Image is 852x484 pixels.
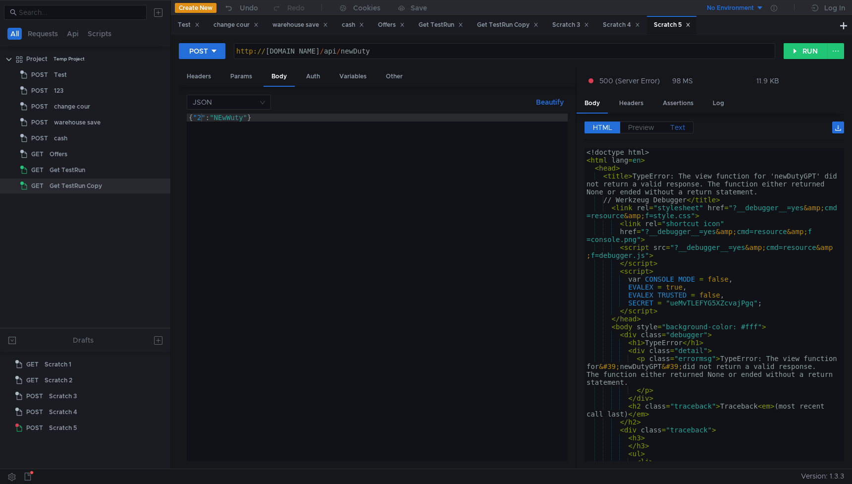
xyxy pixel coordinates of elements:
[31,83,48,98] span: POST
[26,421,43,435] span: POST
[628,123,654,132] span: Preview
[552,20,589,30] div: Scratch 3
[593,123,612,132] span: HTML
[19,7,141,18] input: Search...
[240,2,258,14] div: Undo
[50,179,102,193] div: Get TestRun Copy
[31,163,44,178] span: GET
[707,3,754,13] div: No Environment
[672,76,693,85] div: 98 MS
[31,115,48,130] span: POST
[189,46,208,57] div: POST
[577,94,608,114] div: Body
[331,67,374,86] div: Variables
[49,421,77,435] div: Scratch 5
[7,28,22,40] button: All
[54,131,67,146] div: cash
[45,373,72,388] div: Scratch 2
[49,389,77,404] div: Scratch 3
[532,96,568,108] button: Beautify
[419,20,463,30] div: Get TestRun
[342,20,364,30] div: cash
[265,0,312,15] button: Redo
[378,67,411,86] div: Other
[178,20,200,30] div: Test
[603,20,640,30] div: Scratch 4
[26,389,43,404] span: POST
[264,67,295,87] div: Body
[85,28,114,40] button: Scripts
[45,357,71,372] div: Scratch 1
[53,52,85,66] div: Temp Project
[31,131,48,146] span: POST
[26,357,39,372] span: GET
[54,83,63,98] div: 123
[411,4,427,11] div: Save
[54,67,67,82] div: Test
[477,20,538,30] div: Get TestRun Copy
[222,67,260,86] div: Params
[378,20,405,30] div: Offers
[599,75,660,86] span: 500 (Server Error)
[824,2,845,14] div: Log In
[31,147,44,162] span: GET
[298,67,328,86] div: Auth
[654,20,691,30] div: Scratch 5
[54,115,101,130] div: warehouse save
[179,67,219,86] div: Headers
[25,28,61,40] button: Requests
[353,2,380,14] div: Cookies
[73,334,94,346] div: Drafts
[801,469,844,484] span: Version: 1.3.3
[611,94,651,113] div: Headers
[54,99,90,114] div: change cour
[213,20,259,30] div: change cour
[64,28,82,40] button: Api
[670,123,685,132] span: Text
[50,147,67,162] div: Offers
[179,43,225,59] button: POST
[756,76,779,85] div: 11.9 KB
[31,99,48,114] span: POST
[705,94,732,113] div: Log
[26,373,39,388] span: GET
[272,20,328,30] div: warehouse save
[175,3,216,13] button: Create New
[216,0,265,15] button: Undo
[287,2,305,14] div: Redo
[31,67,48,82] span: POST
[50,163,85,178] div: Get TestRun
[26,52,48,66] div: Project
[49,405,77,420] div: Scratch 4
[655,94,701,113] div: Assertions
[31,179,44,193] span: GET
[784,43,828,59] button: RUN
[26,405,43,420] span: POST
